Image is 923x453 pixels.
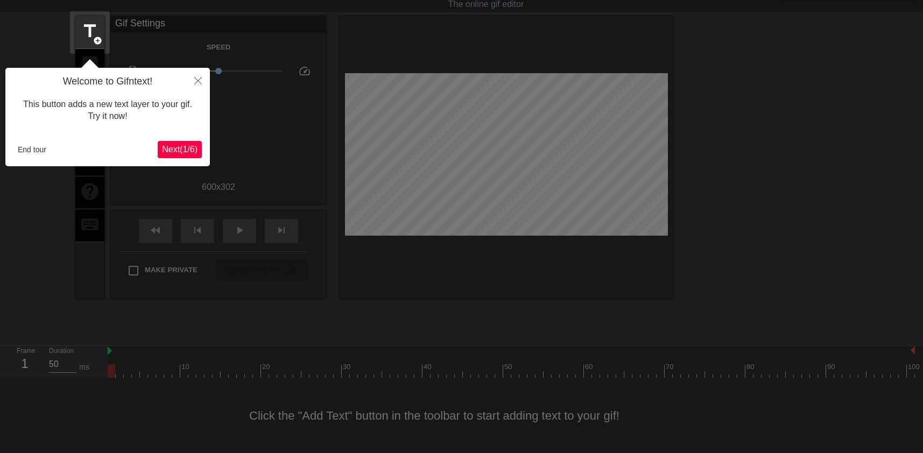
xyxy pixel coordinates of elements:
button: Next [158,141,202,158]
h4: Welcome to Gifntext! [13,76,202,88]
div: This button adds a new text layer to your gif. Try it now! [13,88,202,133]
button: Close [186,68,210,93]
span: Next ( 1 / 6 ) [162,145,198,154]
button: End tour [13,141,51,158]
